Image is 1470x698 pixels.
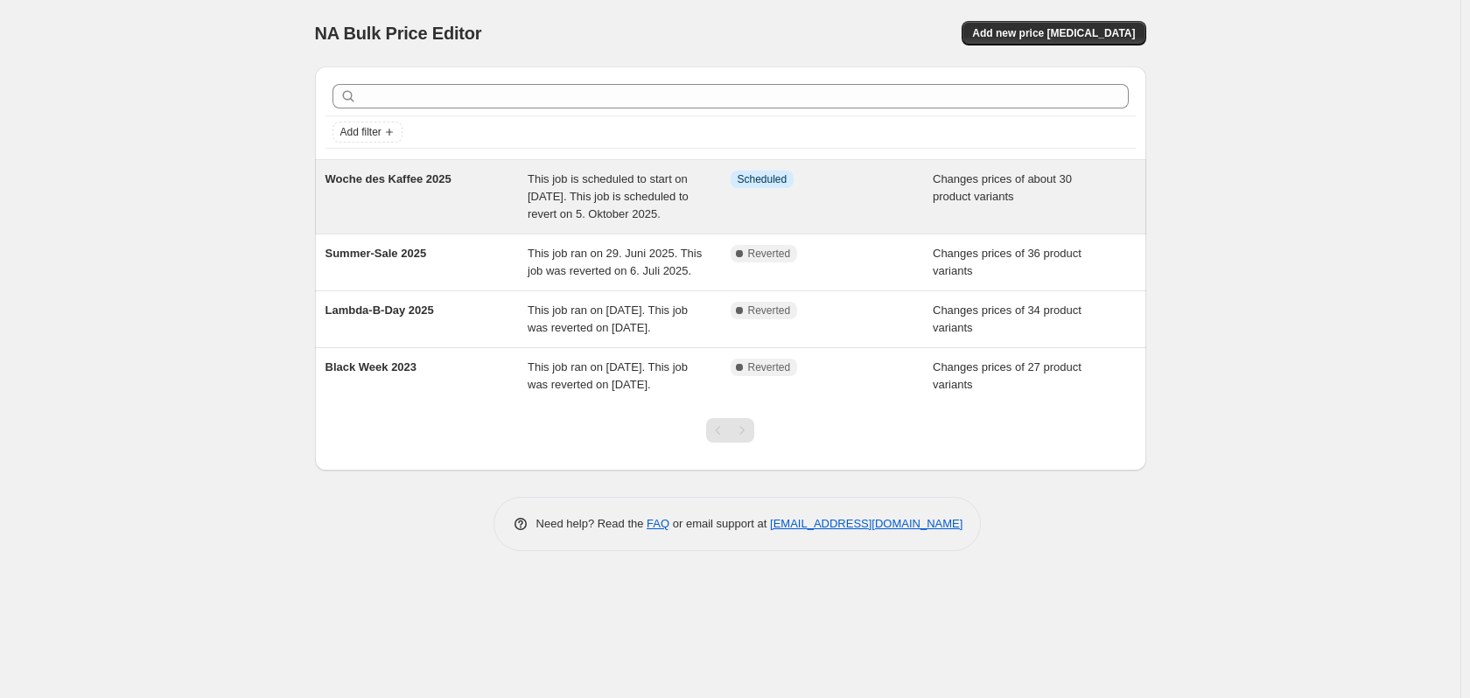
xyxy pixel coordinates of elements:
span: This job is scheduled to start on [DATE]. This job is scheduled to revert on 5. Oktober 2025. [528,172,689,220]
span: This job ran on [DATE]. This job was reverted on [DATE]. [528,360,688,391]
span: Reverted [748,360,791,374]
button: Add new price [MEDICAL_DATA] [962,21,1145,45]
a: FAQ [647,517,669,530]
span: Changes prices of about 30 product variants [933,172,1072,203]
span: Reverted [748,304,791,318]
span: Scheduled [738,172,787,186]
span: This job ran on [DATE]. This job was reverted on [DATE]. [528,304,688,334]
span: This job ran on 29. Juni 2025. This job was reverted on 6. Juli 2025. [528,247,702,277]
span: Changes prices of 34 product variants [933,304,1081,334]
span: Changes prices of 27 product variants [933,360,1081,391]
button: Add filter [332,122,402,143]
nav: Pagination [706,418,754,443]
span: Add new price [MEDICAL_DATA] [972,26,1135,40]
span: Need help? Read the [536,517,647,530]
span: Lambda-B-Day 2025 [325,304,434,317]
span: Black Week 2023 [325,360,417,373]
span: NA Bulk Price Editor [315,24,482,43]
span: Add filter [340,125,381,139]
span: Woche des Kaffee 2025 [325,172,451,185]
a: [EMAIL_ADDRESS][DOMAIN_NAME] [770,517,962,530]
span: Summer-Sale 2025 [325,247,427,260]
span: Changes prices of 36 product variants [933,247,1081,277]
span: Reverted [748,247,791,261]
span: or email support at [669,517,770,530]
